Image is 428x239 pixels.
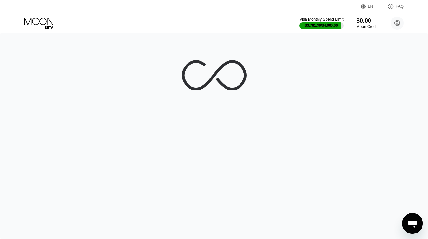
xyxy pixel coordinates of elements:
div: $3,781.36 / $4,000.00 [305,23,338,27]
iframe: Кнопка запуска окна обмена сообщениями [402,213,423,234]
div: $0.00 [357,18,378,24]
div: EN [361,3,381,10]
div: Visa Monthly Spend Limit [299,17,343,22]
div: FAQ [381,3,404,10]
div: EN [368,4,373,9]
div: Visa Monthly Spend Limit$3,781.36/$4,000.00 [299,17,343,29]
div: FAQ [396,4,404,9]
div: Moon Credit [357,24,378,29]
div: $0.00Moon Credit [357,18,378,29]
